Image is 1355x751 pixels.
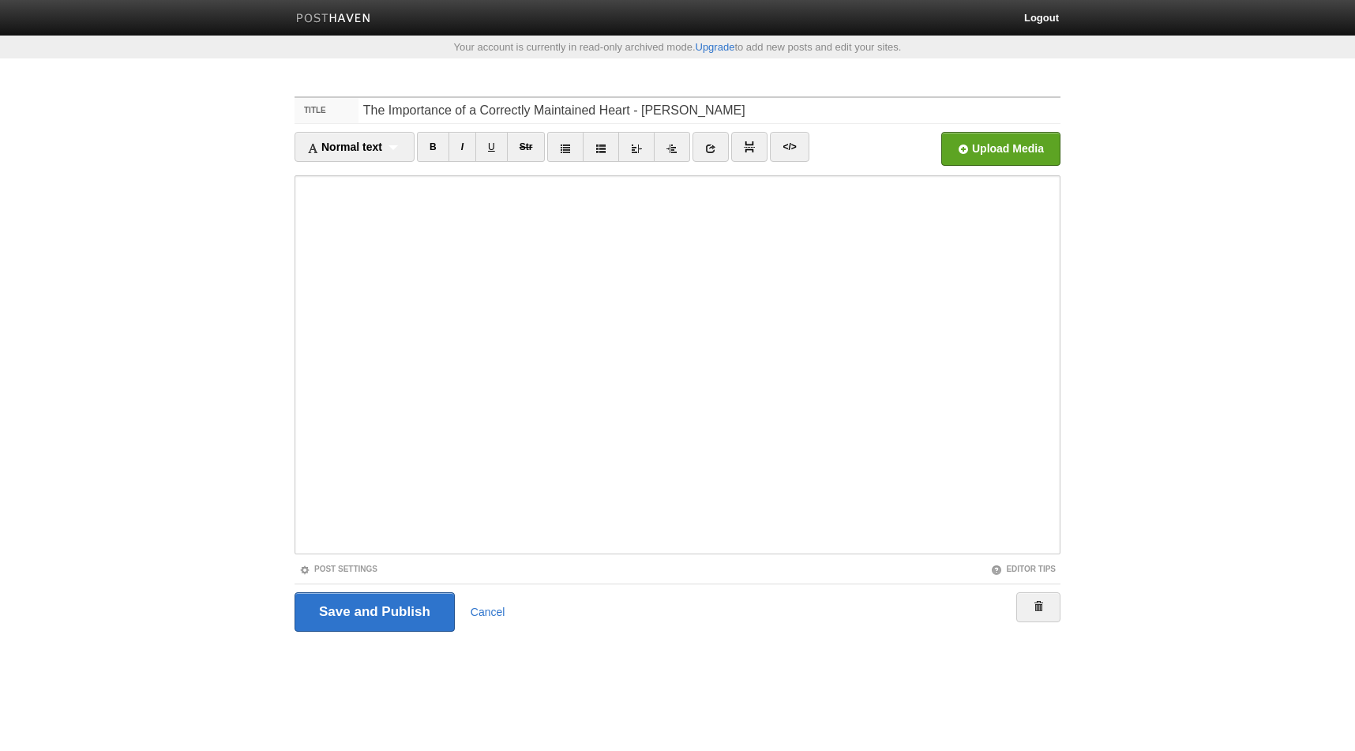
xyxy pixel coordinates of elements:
[307,141,382,153] span: Normal text
[295,98,358,123] label: Title
[475,132,508,162] a: U
[471,606,505,618] a: Cancel
[770,132,809,162] a: </>
[417,132,449,162] a: B
[283,42,1072,52] div: Your account is currently in read-only archived mode. to add new posts and edit your sites.
[295,592,455,632] input: Save and Publish
[296,13,371,25] img: Posthaven-bar
[449,132,476,162] a: I
[744,141,755,152] img: pagebreak-icon.png
[520,141,533,152] del: Str
[299,565,377,573] a: Post Settings
[696,41,735,53] a: Upgrade
[991,565,1056,573] a: Editor Tips
[507,132,546,162] a: Str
